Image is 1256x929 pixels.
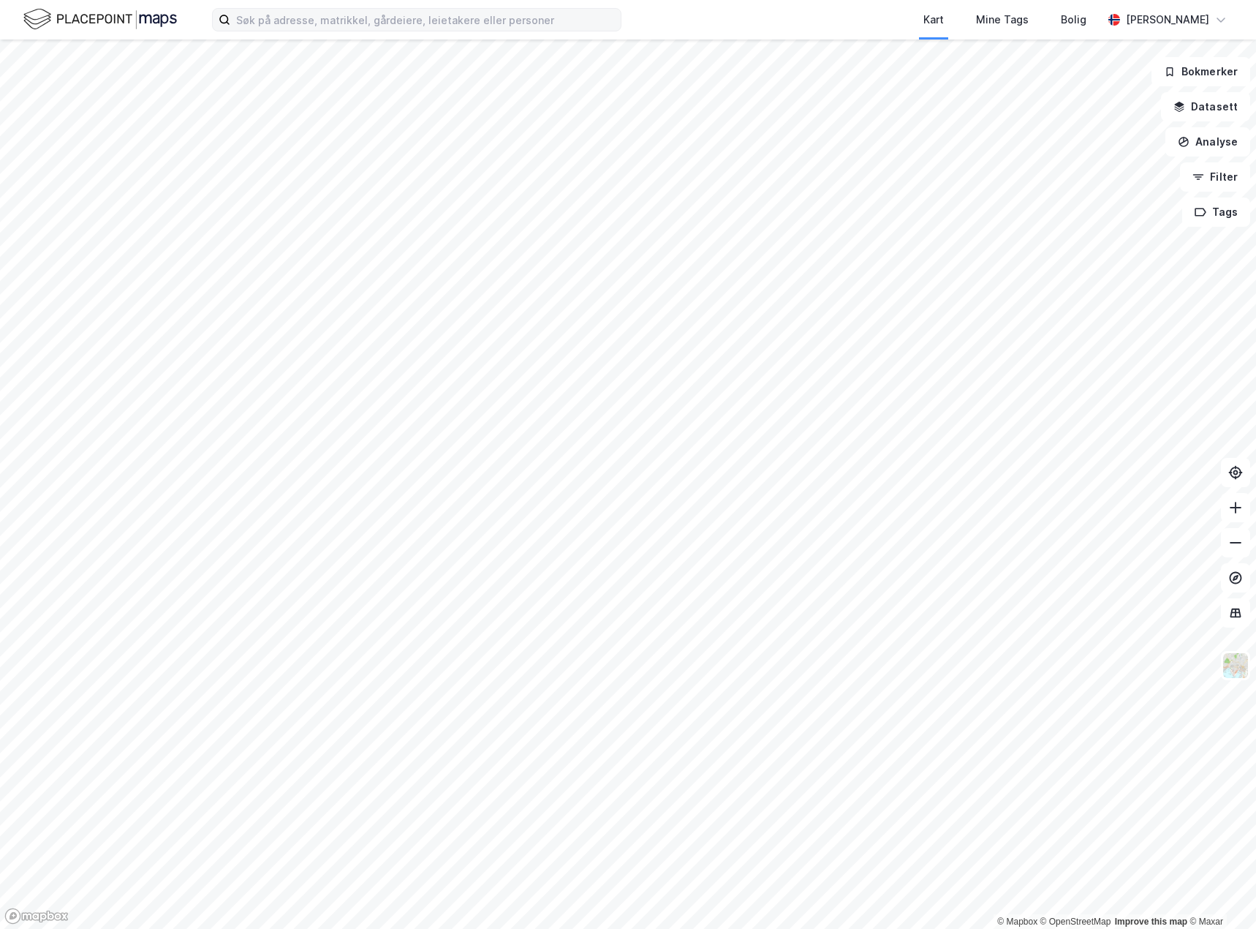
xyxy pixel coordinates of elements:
[1180,162,1250,192] button: Filter
[1126,11,1209,29] div: [PERSON_NAME]
[1165,127,1250,157] button: Analyse
[230,9,621,31] input: Søk på adresse, matrikkel, gårdeiere, leietakere eller personer
[4,908,69,925] a: Mapbox homepage
[923,11,944,29] div: Kart
[1183,859,1256,929] iframe: Chat Widget
[997,917,1037,927] a: Mapbox
[23,7,177,32] img: logo.f888ab2527a4732fd821a326f86c7f29.svg
[1040,917,1111,927] a: OpenStreetMap
[1061,11,1086,29] div: Bolig
[1182,198,1250,227] button: Tags
[976,11,1029,29] div: Mine Tags
[1115,917,1187,927] a: Improve this map
[1222,652,1249,680] img: Z
[1161,92,1250,121] button: Datasett
[1151,57,1250,86] button: Bokmerker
